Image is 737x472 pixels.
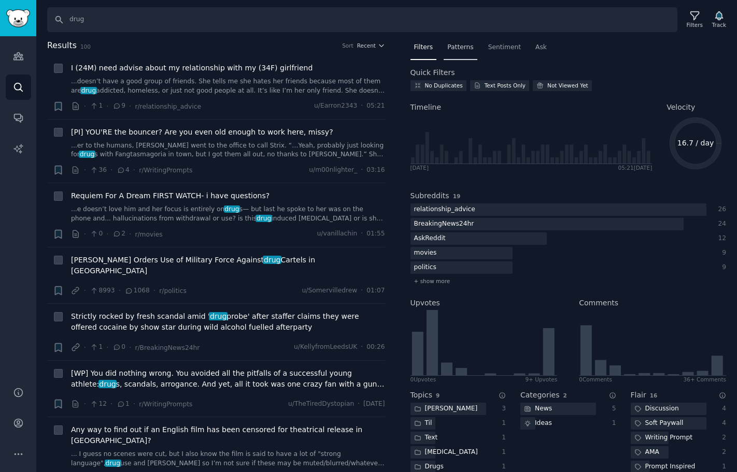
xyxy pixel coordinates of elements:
[256,215,272,222] span: drug
[631,417,687,430] div: Soft Paywall
[71,424,385,446] a: Any way to find out if an English film has been censored for theatrical release in [GEOGRAPHIC_DA...
[224,205,240,213] span: drug
[71,127,333,138] a: [PI] YOU'RE the bouncer? Are you even old enough to work here, missy?
[520,417,556,430] div: Ideas
[135,103,201,110] span: r/relationship_advice
[410,298,440,308] h2: Upvotes
[71,450,385,468] a: ... I guess no scenes were cut, but I also know the film is said to have a lot of "strong languag...
[410,446,481,459] div: [MEDICAL_DATA]
[71,63,313,73] a: I (24M) need advise about my relationship with my (34F) girlfriend
[47,39,77,52] span: Results
[410,390,433,401] h2: Topics
[453,193,461,199] span: 19
[84,101,86,112] span: ·
[71,311,385,333] a: Strictly rocked by fresh scandal amid 'drugprobe' after staffer claims they were offered cocaine ...
[209,312,228,320] span: drug
[135,231,162,238] span: r/movies
[414,43,433,52] span: Filters
[436,392,440,399] span: 9
[84,285,86,296] span: ·
[84,342,86,353] span: ·
[366,229,385,239] span: 01:55
[631,390,646,401] h2: Flair
[288,400,354,409] span: u/TheTiredDystopian
[90,229,103,239] span: 0
[117,400,130,409] span: 1
[708,9,730,31] button: Track
[410,190,449,201] h2: Subreddits
[410,247,441,260] div: movies
[717,248,727,258] div: 9
[497,462,506,471] div: 1
[361,286,363,296] span: ·
[129,229,131,240] span: ·
[71,255,385,276] a: [PERSON_NAME] Orders Use of Military Force AgainstdrugCartels in [GEOGRAPHIC_DATA]
[607,419,616,428] div: 1
[361,229,363,239] span: ·
[684,376,726,383] div: 36+ Comments
[47,7,677,32] input: Search Keyword
[71,205,385,223] a: ...e doesn’t love him and her focus is entirely ondrugs— but last he spoke to her was on the phon...
[717,419,727,428] div: 4
[317,229,357,239] span: u/vanillachin
[579,376,612,383] div: 0 Comment s
[361,343,363,352] span: ·
[717,404,727,414] div: 4
[410,232,449,245] div: AskReddit
[112,101,125,111] span: 9
[410,218,478,231] div: BreakingNews24hr
[90,400,107,409] span: 12
[71,255,385,276] span: [PERSON_NAME] Orders Use of Military Force Against Cartels in [GEOGRAPHIC_DATA]
[520,390,559,401] h2: Categories
[90,166,107,175] span: 36
[563,392,566,399] span: 2
[631,432,697,445] div: Writing Prompt
[485,82,526,89] div: Text Posts Only
[366,166,385,175] span: 03:16
[357,42,376,49] span: Recent
[133,399,135,409] span: ·
[263,256,281,264] span: drug
[314,101,357,111] span: u/Earron2343
[717,205,727,214] div: 26
[717,219,727,229] div: 24
[497,433,506,443] div: 1
[687,21,703,28] div: Filters
[302,286,358,296] span: u/Somervilledrew
[71,368,385,390] span: [WP] You did nothing wrong. You avoided all the pitfalls of a successful young athlete: s, scanda...
[535,43,547,52] span: Ask
[159,287,187,294] span: r/politics
[363,400,385,409] span: [DATE]
[135,344,200,351] span: r/BreakingNews24hr
[425,82,463,89] div: No Duplicates
[410,403,481,416] div: [PERSON_NAME]
[677,139,714,147] text: 16.7 / day
[631,446,663,459] div: AMA
[717,433,727,443] div: 2
[342,42,353,49] div: Sort
[447,43,473,52] span: Patterns
[717,448,727,457] div: 2
[110,165,112,175] span: ·
[80,87,97,94] span: drug
[139,167,192,174] span: r/WritingPrompts
[110,399,112,409] span: ·
[410,67,455,78] h2: Quick Filters
[712,21,726,28] div: Track
[361,101,363,111] span: ·
[579,298,618,308] h2: Comments
[90,101,103,111] span: 1
[106,101,108,112] span: ·
[106,342,108,353] span: ·
[410,164,429,171] div: [DATE]
[410,261,440,274] div: politics
[547,82,588,89] div: Not Viewed Yet
[717,234,727,243] div: 12
[358,400,360,409] span: ·
[106,229,108,240] span: ·
[153,285,155,296] span: ·
[366,101,385,111] span: 05:21
[410,432,442,445] div: Text
[71,311,385,333] span: Strictly rocked by fresh scandal amid ' probe' after staffer claims they were offered cocaine by ...
[79,151,95,158] span: drug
